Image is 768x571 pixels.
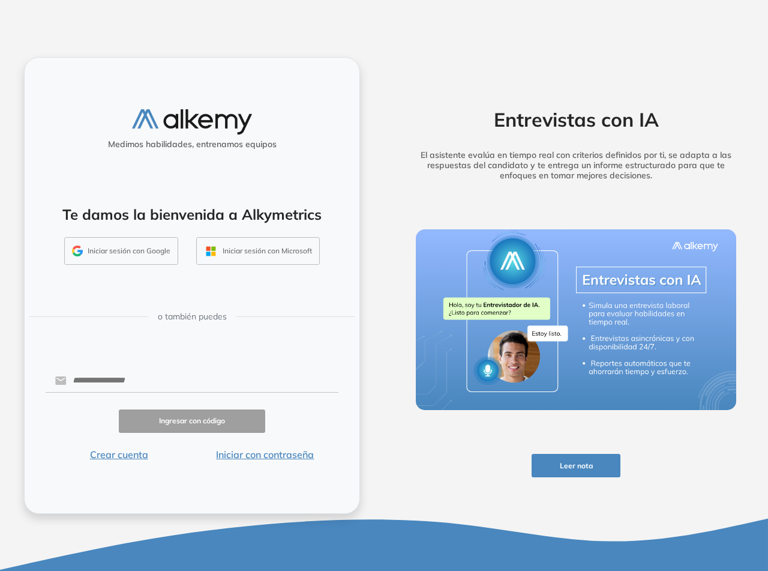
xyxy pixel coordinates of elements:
span: o también puedes [158,310,227,323]
button: Iniciar sesión con Google [64,237,178,265]
h5: Medimos habilidades, entrenamos equipos [29,139,355,150]
h4: Te damos la bienvenida a Alkymetrics [40,206,344,223]
button: Iniciar con contraseña [192,447,338,462]
button: Leer nota [532,454,621,477]
img: OUTLOOK_ICON [204,244,218,258]
iframe: Chat Widget [552,432,768,571]
img: img-more-info [416,229,737,410]
h5: El asistente evalúa en tiempo real con criterios definidos por ti, se adapta a las respuestas del... [398,150,754,180]
img: logo-alkemy [132,109,252,134]
h2: Entrevistas con IA [398,108,754,131]
button: Crear cuenta [46,447,192,462]
button: Iniciar sesión con Microsoft [196,237,320,265]
img: GMAIL_ICON [72,246,83,256]
button: Ingresar con código [119,409,265,433]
